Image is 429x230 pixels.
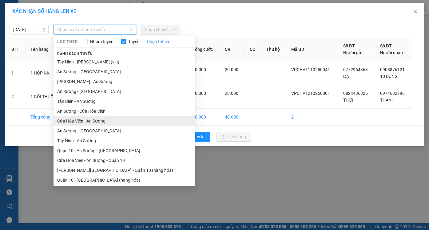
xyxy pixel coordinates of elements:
[126,38,142,45] span: Tuyến
[26,61,64,85] td: 1 HỘP NK
[188,109,220,126] td: 40.000
[380,98,395,103] span: THÀNH
[220,38,245,61] th: CR
[147,38,169,45] a: Chọn tất cả
[343,67,368,72] span: 0772964363
[407,3,424,20] button: Close
[6,85,26,109] td: 2
[261,38,286,61] th: Thu hộ
[57,38,78,45] span: LỌC THEO
[26,38,64,61] th: Tên hàng
[12,8,76,14] span: XÁC NHẬN SỐ HÀNG LÊN XE
[190,133,205,140] span: Quay lại
[220,109,245,126] td: 40.000
[380,43,392,48] span: Số ĐT
[380,91,405,96] span: 0974682796
[343,98,353,103] span: THỜI
[225,67,238,72] span: 20.000
[54,106,195,116] li: An Sương - Cửa Hòa Viện
[291,67,330,72] span: VPCHV1110250041
[343,74,351,79] span: ĐẠT
[54,51,96,57] span: Danh sách tuyến
[54,175,195,185] li: Quận 10 - [GEOGRAPHIC_DATA] (hàng hóa)
[54,116,195,126] li: Cửa Hòa Viện - An Sương
[54,126,195,136] li: An Sương - [GEOGRAPHIC_DATA]
[26,109,64,126] td: Tổng cộng
[6,61,26,85] td: 1
[286,109,338,126] td: 2
[26,85,64,109] td: 1 GÓI THUỐC
[245,38,261,61] th: CC
[54,57,195,67] li: Tây Ninh - [PERSON_NAME] (vip)
[6,38,26,61] th: STT
[88,38,116,45] span: Nhóm tuyến
[413,9,418,14] span: close
[54,155,195,165] li: Cửa Hòa Viện - An Sương - Quận 10
[57,25,133,34] span: Chọn tuyến - nhóm tuyến
[343,91,368,96] span: 0824436326
[380,74,398,79] span: 10 DUNG
[216,132,251,142] button: uploadLên hàng
[54,146,195,155] li: Quận 10 - An Sương - [GEOGRAPHIC_DATA]
[54,165,195,175] li: [PERSON_NAME][GEOGRAPHIC_DATA] - Quận 10 (hàng hóa)
[54,87,195,96] li: An Sương - [GEOGRAPHIC_DATA]
[54,77,195,87] li: [PERSON_NAME] - An Sương
[145,25,177,34] span: Chọn chuyến
[380,67,405,72] span: 0908876121
[343,43,355,48] span: Số ĐT
[129,28,133,31] span: down
[225,91,238,96] span: 20.000
[54,136,195,146] li: Tây Ninh - An Sương
[54,67,195,77] li: An Sương - [GEOGRAPHIC_DATA]
[193,91,206,96] span: 20.000
[343,50,363,55] span: Người gửi
[54,96,195,106] li: Tân Biên - An Sương
[286,38,338,61] th: Mã GD
[193,67,206,72] span: 20.000
[188,38,220,61] th: Tổng cước
[380,50,403,55] span: Người nhận
[13,26,39,33] input: 12/10/2025
[291,91,330,96] span: VPCHV1210250001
